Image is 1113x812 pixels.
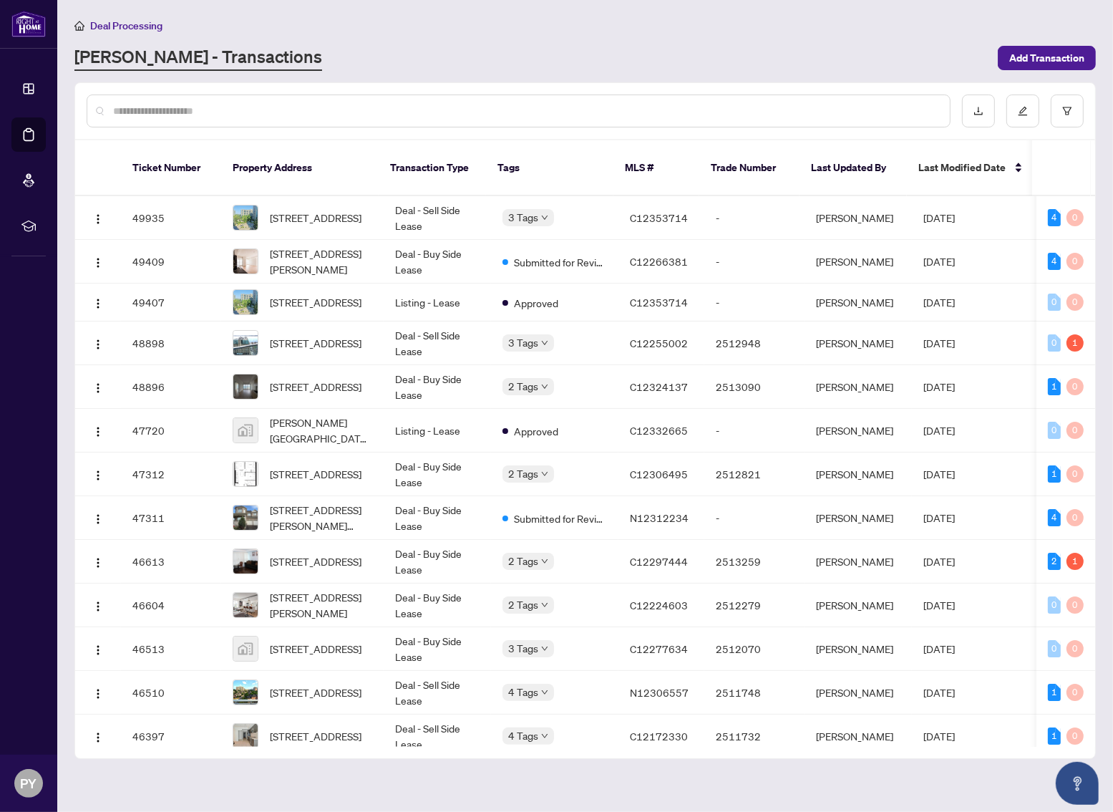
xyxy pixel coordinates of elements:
div: 0 [1048,294,1061,311]
span: edit [1018,106,1028,116]
div: 0 [1066,465,1084,483]
div: 0 [1048,596,1061,614]
td: Deal - Buy Side Lease [384,496,491,540]
button: Logo [87,594,110,617]
img: Logo [92,257,104,269]
span: [DATE] [923,211,955,224]
th: Property Address [221,140,379,196]
span: C12306495 [630,468,688,480]
span: N12306557 [630,686,689,699]
span: [DATE] [923,380,955,393]
span: C12324137 [630,380,688,393]
span: C12353714 [630,296,688,309]
span: [DATE] [923,599,955,612]
button: Logo [87,725,110,748]
div: 4 [1048,253,1061,270]
td: [PERSON_NAME] [805,453,912,496]
td: Deal - Buy Side Lease [384,540,491,584]
button: Logo [87,375,110,398]
span: down [541,601,548,609]
div: 0 [1048,640,1061,657]
th: Last Updated By [799,140,907,196]
div: 0 [1066,294,1084,311]
button: Open asap [1056,762,1099,805]
span: down [541,383,548,390]
span: C12277634 [630,642,688,655]
button: edit [1006,95,1039,127]
div: 0 [1066,422,1084,439]
img: thumbnail-img [233,206,258,230]
td: [PERSON_NAME] [805,284,912,322]
td: 46513 [121,627,221,671]
td: Deal - Sell Side Lease [384,715,491,758]
td: 2511748 [704,671,805,715]
button: filter [1051,95,1084,127]
div: 1 [1048,728,1061,745]
img: Logo [92,339,104,350]
img: thumbnail-img [233,593,258,617]
span: down [541,470,548,478]
span: down [541,689,548,696]
span: [STREET_ADDRESS] [270,210,361,226]
img: Logo [92,382,104,394]
span: 3 Tags [508,334,538,351]
td: [PERSON_NAME] [805,196,912,240]
span: Approved [514,295,558,311]
span: C12255002 [630,337,688,349]
img: Logo [92,470,104,481]
img: Logo [92,213,104,225]
th: Ticket Number [121,140,221,196]
img: Logo [92,688,104,700]
span: 2 Tags [508,553,538,569]
img: Logo [92,557,104,569]
span: PY [21,773,37,793]
td: 2512279 [704,584,805,627]
img: logo [11,11,46,37]
td: - [704,409,805,453]
button: Logo [87,419,110,442]
span: 4 Tags [508,728,538,744]
th: Last Modified Date [907,140,1036,196]
img: thumbnail-img [233,549,258,574]
th: Trade Number [699,140,799,196]
span: [DATE] [923,686,955,699]
th: Tags [486,140,613,196]
span: down [541,214,548,221]
span: down [541,645,548,652]
div: 0 [1066,684,1084,701]
td: 48896 [121,365,221,409]
button: Logo [87,291,110,314]
div: 2 [1048,553,1061,570]
a: [PERSON_NAME] - Transactions [74,45,322,71]
span: 2 Tags [508,378,538,395]
span: filter [1062,106,1072,116]
span: [STREET_ADDRESS][PERSON_NAME] [270,589,372,621]
img: thumbnail-img [233,637,258,661]
span: [DATE] [923,642,955,655]
div: 0 [1066,596,1084,614]
td: Deal - Buy Side Lease [384,584,491,627]
td: - [704,284,805,322]
td: 47311 [121,496,221,540]
span: [STREET_ADDRESS] [270,335,361,351]
td: 46613 [121,540,221,584]
td: 2513090 [704,365,805,409]
img: thumbnail-img [233,418,258,443]
span: [DATE] [923,511,955,524]
div: 1 [1048,378,1061,395]
span: C12297444 [630,555,688,568]
img: thumbnail-img [233,331,258,355]
td: Deal - Buy Side Lease [384,453,491,496]
td: [PERSON_NAME] [805,584,912,627]
span: [STREET_ADDRESS] [270,554,361,569]
span: C12332665 [630,424,688,437]
span: Approved [514,423,558,439]
span: Add Transaction [1009,47,1084,69]
td: Deal - Sell Side Lease [384,322,491,365]
button: Logo [87,637,110,660]
td: [PERSON_NAME] [805,365,912,409]
div: 0 [1066,509,1084,526]
span: N12312234 [630,511,689,524]
span: down [541,733,548,740]
td: 49935 [121,196,221,240]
